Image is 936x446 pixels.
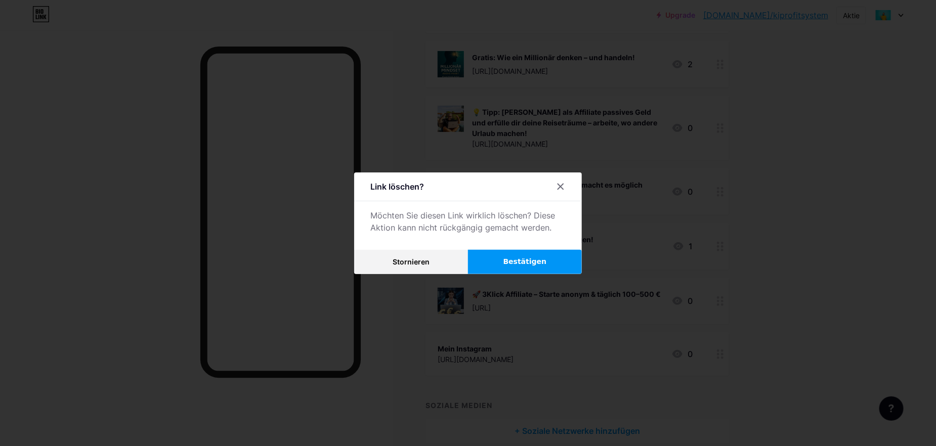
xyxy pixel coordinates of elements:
[354,250,468,274] button: Stornieren
[370,210,555,233] font: Möchten Sie diesen Link wirklich löschen? Diese Aktion kann nicht rückgängig gemacht werden.
[393,257,430,266] font: Stornieren
[370,182,424,192] font: Link löschen?
[468,250,582,274] button: Bestätigen
[503,257,547,265] font: Bestätigen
